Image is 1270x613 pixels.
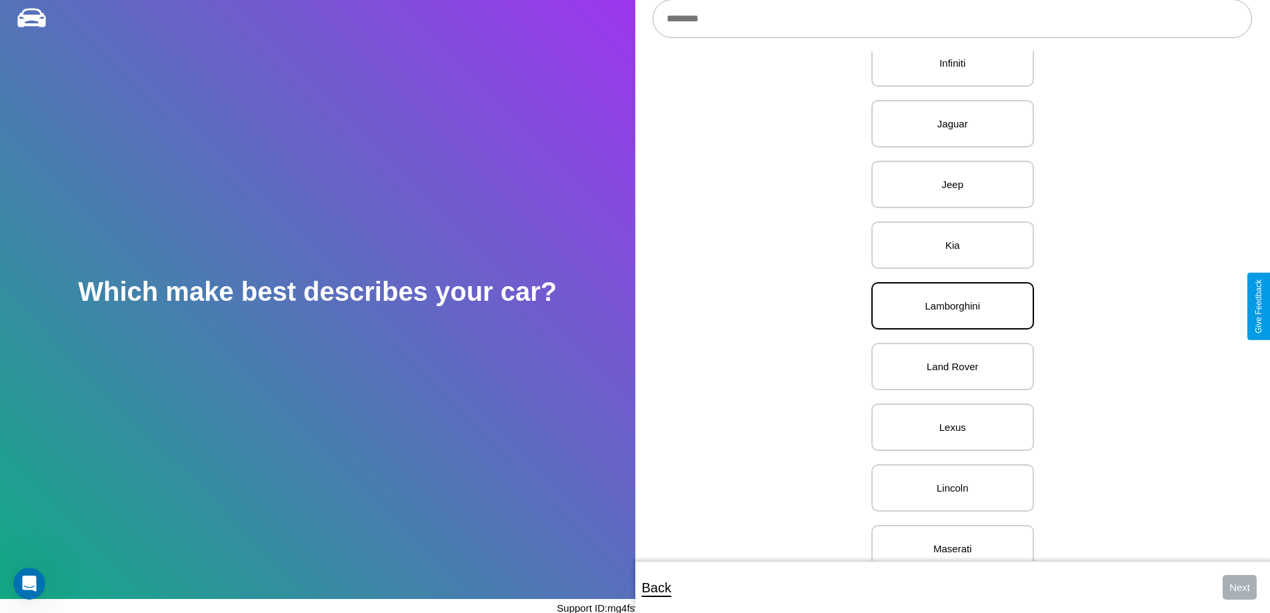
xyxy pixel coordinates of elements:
h2: Which make best describes your car? [78,277,557,307]
p: Back [642,576,671,600]
p: Jaguar [886,115,1019,133]
p: Lexus [886,418,1019,436]
p: Jeep [886,175,1019,193]
p: Land Rover [886,358,1019,376]
button: Next [1223,575,1257,600]
p: Lincoln [886,479,1019,497]
p: Lamborghini [886,297,1019,315]
p: Maserati [886,540,1019,558]
div: Give Feedback [1254,279,1263,334]
p: Infiniti [886,54,1019,72]
iframe: Intercom live chat [13,568,45,600]
p: Kia [886,236,1019,254]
